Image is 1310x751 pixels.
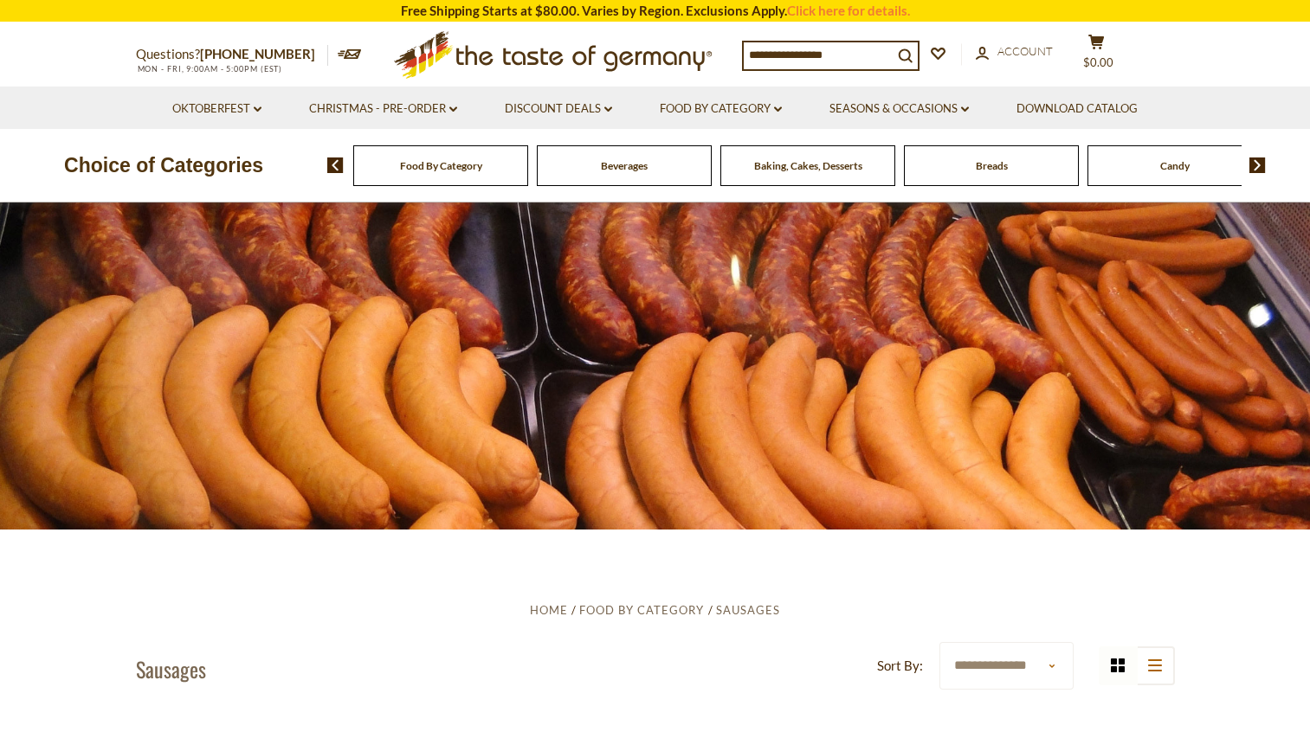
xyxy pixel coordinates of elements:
[1160,159,1190,172] a: Candy
[136,656,206,682] h1: Sausages
[172,99,261,119] a: Oktoberfest
[327,157,344,173] img: previous arrow
[787,3,910,18] a: Click here for details.
[1071,34,1123,77] button: $0.00
[976,42,1053,61] a: Account
[136,64,283,74] span: MON - FRI, 9:00AM - 5:00PM (EST)
[877,655,923,677] label: Sort By:
[200,46,315,61] a: [PHONE_NUMBER]
[1249,157,1266,173] img: next arrow
[1016,99,1138,119] a: Download Catalog
[601,159,648,172] a: Beverages
[754,159,862,172] a: Baking, Cakes, Desserts
[530,603,568,617] a: Home
[136,43,328,66] p: Questions?
[829,99,969,119] a: Seasons & Occasions
[309,99,457,119] a: Christmas - PRE-ORDER
[400,159,482,172] a: Food By Category
[579,603,704,617] a: Food By Category
[976,159,1008,172] a: Breads
[1083,55,1113,69] span: $0.00
[505,99,612,119] a: Discount Deals
[660,99,782,119] a: Food By Category
[716,603,780,617] a: Sausages
[997,44,1053,58] span: Account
